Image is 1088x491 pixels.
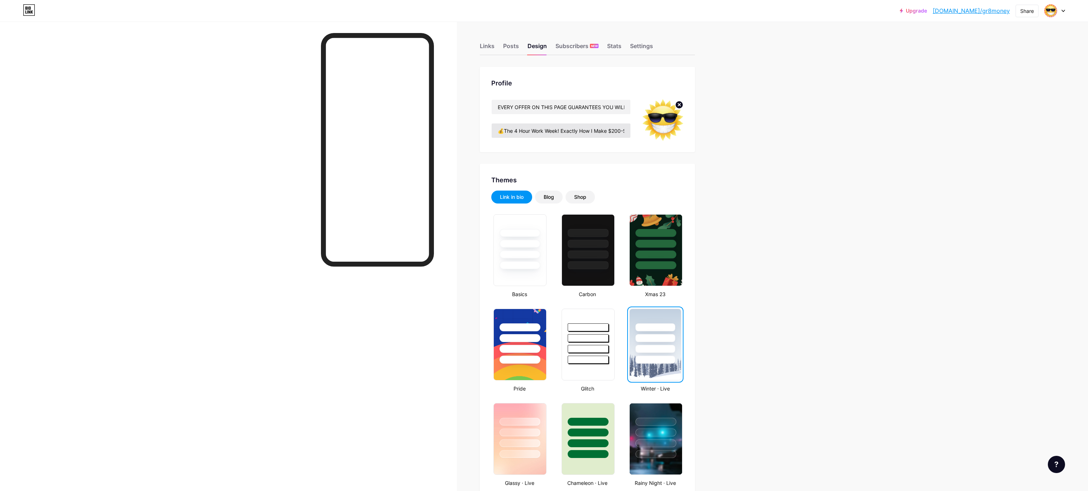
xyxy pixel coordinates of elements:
div: Stats [607,42,621,55]
div: Rainy Night · Live [627,479,683,487]
div: Settings [630,42,653,55]
div: Posts [503,42,519,55]
img: gr8money [1044,4,1058,18]
div: Glassy · Live [491,479,548,487]
a: [DOMAIN_NAME]/gr8money [933,6,1010,15]
div: Carbon [559,290,616,298]
div: Link in bio [500,193,524,201]
input: Name [492,100,630,114]
div: Xmas 23 [627,290,683,298]
div: Design [528,42,547,55]
div: Links [480,42,495,55]
div: Pride [491,385,548,392]
div: Share [1020,7,1034,15]
div: Glitch [559,385,616,392]
span: NEW [591,44,598,48]
div: Themes [491,175,683,185]
div: Subscribers [555,42,599,55]
div: Blog [544,193,554,201]
div: Basics [491,290,548,298]
div: Winter · Live [627,385,683,392]
div: Shop [574,193,586,201]
div: Profile [491,78,683,88]
img: gr8money [642,99,683,141]
div: Chameleon · Live [559,479,616,487]
input: Bio [492,123,630,138]
a: Upgrade [900,8,927,14]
